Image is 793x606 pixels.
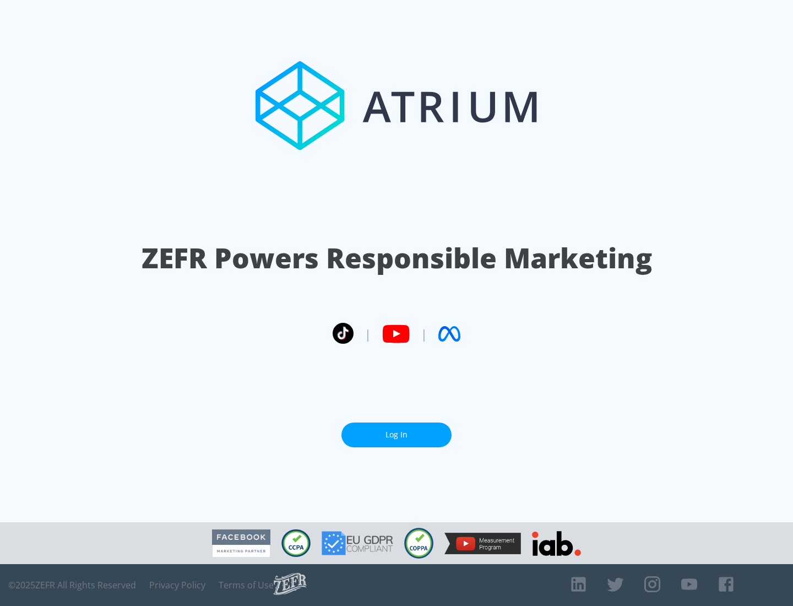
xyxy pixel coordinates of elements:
span: | [421,326,427,342]
img: GDPR Compliant [322,531,393,555]
a: Privacy Policy [149,580,205,591]
span: | [365,326,371,342]
img: CCPA Compliant [281,529,311,557]
a: Terms of Use [219,580,274,591]
span: © 2025 ZEFR All Rights Reserved [8,580,136,591]
img: Facebook Marketing Partner [212,529,270,558]
img: COPPA Compliant [404,528,433,559]
img: YouTube Measurement Program [444,533,521,554]
h1: ZEFR Powers Responsible Marketing [142,239,652,277]
a: Log In [341,423,452,447]
img: IAB [532,531,581,556]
